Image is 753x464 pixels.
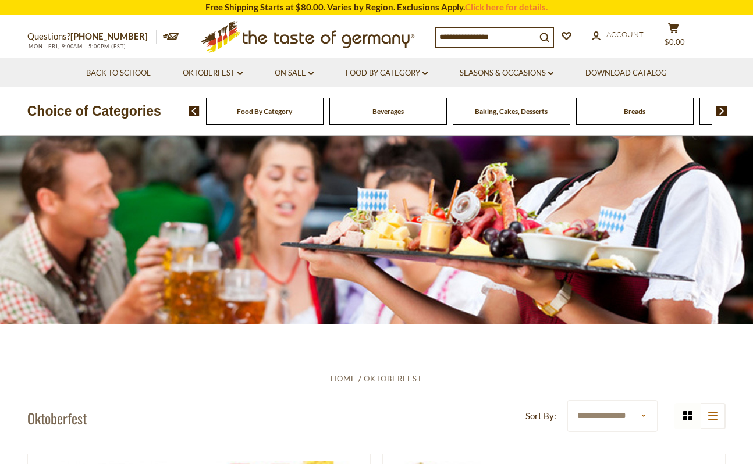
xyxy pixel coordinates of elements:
img: previous arrow [189,106,200,116]
a: Beverages [372,107,404,116]
a: Baking, Cakes, Desserts [475,107,548,116]
a: Click here for details. [465,2,548,12]
a: Food By Category [346,67,428,80]
a: [PHONE_NUMBER] [70,31,148,41]
a: On Sale [275,67,314,80]
a: Seasons & Occasions [460,67,553,80]
a: Account [592,28,644,41]
span: MON - FRI, 9:00AM - 5:00PM (EST) [27,43,126,49]
button: $0.00 [656,23,691,52]
a: Oktoberfest [364,374,422,383]
h1: Oktoberfest [27,409,87,427]
a: Home [331,374,356,383]
p: Questions? [27,29,157,44]
span: $0.00 [665,37,685,47]
a: Breads [624,107,645,116]
a: Back to School [86,67,151,80]
img: next arrow [716,106,727,116]
a: Oktoberfest [183,67,243,80]
a: Download Catalog [585,67,667,80]
a: Food By Category [237,107,292,116]
label: Sort By: [525,409,556,423]
span: Account [606,30,644,39]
